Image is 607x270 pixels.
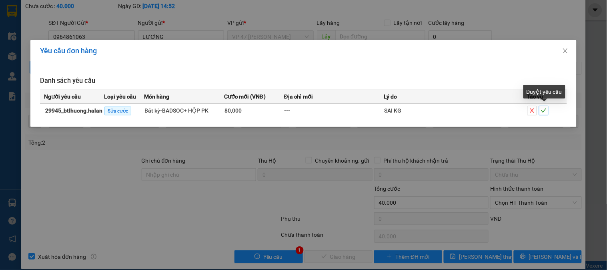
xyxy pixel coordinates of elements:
span: Người yêu cầu [44,92,81,101]
div: Yêu cầu đơn hàng [40,46,567,55]
span: check [539,108,548,113]
strong: 29945_btlhuong.halan [45,107,102,114]
h3: Danh sách yêu cầu [40,76,567,86]
button: check [539,106,549,115]
span: Sửa cước [104,107,131,115]
span: close [562,48,569,54]
button: close [527,106,537,115]
span: Món hàng [144,92,169,101]
span: Cước mới (VNĐ) [224,92,266,101]
span: --- [284,107,290,114]
span: Địa chỉ mới [284,92,313,101]
span: close [528,108,537,113]
button: Close [554,40,577,62]
span: - BADSOC+ HỘP PK [160,107,208,114]
div: Duyệt yêu cầu [523,85,565,99]
span: Loại yêu cầu [104,92,136,101]
span: Bất kỳ [144,107,208,114]
span: 80,000 [224,107,242,114]
span: Lý do [384,92,397,101]
span: SAI KG [385,107,402,114]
